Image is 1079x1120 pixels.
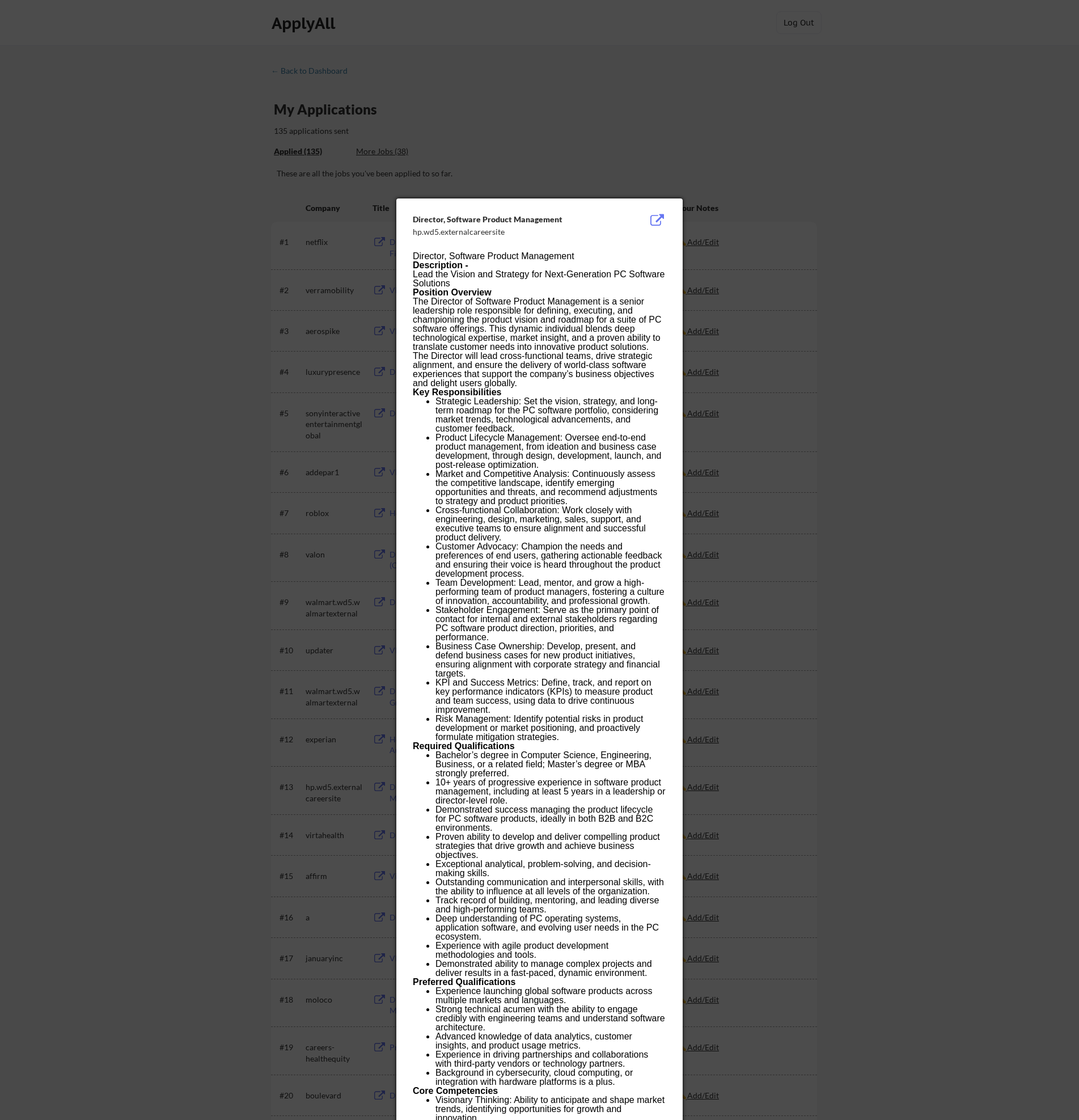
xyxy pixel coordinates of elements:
[435,433,666,470] p: Product Lifecycle Management: Oversee end-to-end product management, from ideation and business c...
[435,860,666,878] p: Exceptional analytical, problem-solving, and decision-making skills.
[435,1005,666,1032] p: Strong technical acumen with the ability to engage credibly with engineering teams and understand...
[435,542,666,578] p: Customer Advocacy: Champion the needs and preferences of end users, gathering actionable feedback...
[413,260,468,270] b: Description -
[413,214,609,225] div: Director, Software Product Management
[435,941,666,960] p: Experience with agile product development methodologies and tools.
[413,977,515,987] b: Preferred Qualifications
[435,678,666,715] p: KPI and Success Metrics: Define, track, and report on key performance indicators (KPIs) to measur...
[413,297,666,388] p: The Director of Software Product Management is a senior leadership role responsible for defining,...
[435,506,666,542] p: Cross-functional Collaboration: Work closely with engineering, design, marketing, sales, support,...
[413,226,609,238] div: hp.wd5.externalcareersite
[435,805,666,832] p: Demonstrated success managing the product lifecycle for PC software products, ideally in both B2B...
[435,1068,666,1087] p: Background in cybersecurity, cloud computing, or integration with hardware platforms is a plus.
[435,397,666,433] p: Strategic Leadership: Set the vision, strategy, and long-term roadmap for the PC software portfol...
[435,987,666,1005] p: Experience launching global software products across multiple markets and languages.
[435,778,666,805] p: 10+ years of progressive experience in software product management, including at least 5 years in...
[435,832,666,860] p: Proven ability to develop and deliver compelling product strategies that drive growth and achieve...
[435,1050,666,1068] p: Experience in driving partnerships and collaborations with third-party vendors or technology part...
[435,751,666,778] p: Bachelor’s degree in Computer Science, Engineering, Business, or a related field; Master’s degree...
[435,578,666,606] p: Team Development: Lead, mentor, and grow a high-performing team of product managers, fostering a ...
[413,270,666,288] p: Lead the Vision and Strategy for Next-Generation PC Software Solutions
[413,741,515,751] b: Required Qualifications
[435,914,666,941] p: Deep understanding of PC operating systems, application software, and evolving user needs in the ...
[413,1086,498,1096] b: Core Competencies
[435,960,666,978] p: Demonstrated ability to manage complex projects and deliver results in a fast-paced, dynamic envi...
[413,288,492,297] b: Position Overview
[413,387,502,397] b: Key Responsibilities
[435,896,666,914] p: Track record of building, mentoring, and leading diverse and high-performing teams.
[435,642,666,678] p: Business Case Ownership: Develop, present, and defend business cases for new product initiatives,...
[435,715,666,742] p: Risk Management: Identify potential risks in product development or market positioning, and proac...
[435,1032,666,1050] p: Advanced knowledge of data analytics, customer insights, and product usage metrics.
[435,878,666,896] p: Outstanding communication and interpersonal skills, with the ability to influence at all levels o...
[435,606,666,642] p: Stakeholder Engagement: Serve as the primary point of contact for internal and external stakehold...
[435,470,666,506] p: Market and Competitive Analysis: Continuously assess the competitive landscape, identify emerging...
